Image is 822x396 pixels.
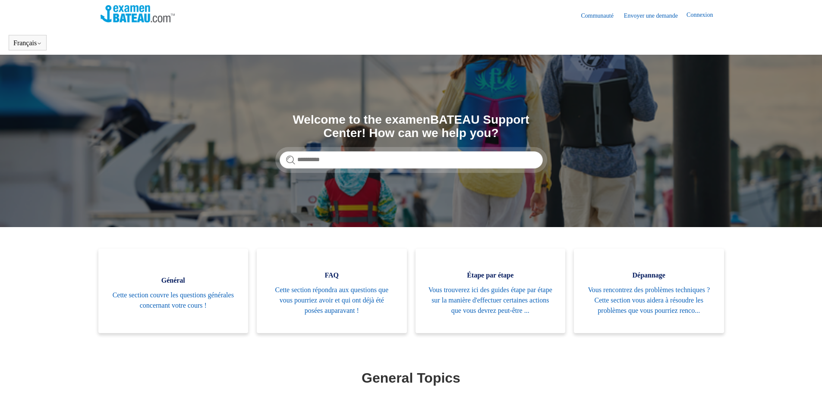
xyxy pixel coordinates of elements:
span: Dépannage [587,270,711,281]
a: Communauté [581,11,622,20]
a: Dépannage Vous rencontrez des problèmes techniques ? Cette section vous aidera à résoudre les pro... [574,249,724,333]
span: Général [111,275,236,286]
h1: General Topics [101,368,722,388]
a: Étape par étape Vous trouverez ici des guides étape par étape sur la manière d'effectuer certaine... [416,249,566,333]
div: Chat Support [766,367,816,390]
a: Connexion [687,10,721,21]
a: FAQ Cette section répondra aux questions que vous pourriez avoir et qui ont déjà été posées aupar... [257,249,407,333]
img: Page d’accueil du Centre d’aide Examen Bateau [101,5,175,22]
input: Rechercher [280,151,543,168]
h1: Welcome to the examenBATEAU Support Center! How can we help you? [280,113,543,140]
span: Étape par étape [428,270,553,281]
a: Envoyer une demande [624,11,687,20]
a: Général Cette section couvre les questions générales concernant votre cours ! [98,249,249,333]
span: Vous trouverez ici des guides étape par étape sur la manière d'effectuer certaines actions que vo... [428,285,553,316]
span: Cette section couvre les questions générales concernant votre cours ! [111,290,236,311]
span: Vous rencontrez des problèmes techniques ? Cette section vous aidera à résoudre les problèmes que... [587,285,711,316]
span: Cette section répondra aux questions que vous pourriez avoir et qui ont déjà été posées auparavant ! [270,285,394,316]
span: FAQ [270,270,394,281]
button: Français [13,39,42,47]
